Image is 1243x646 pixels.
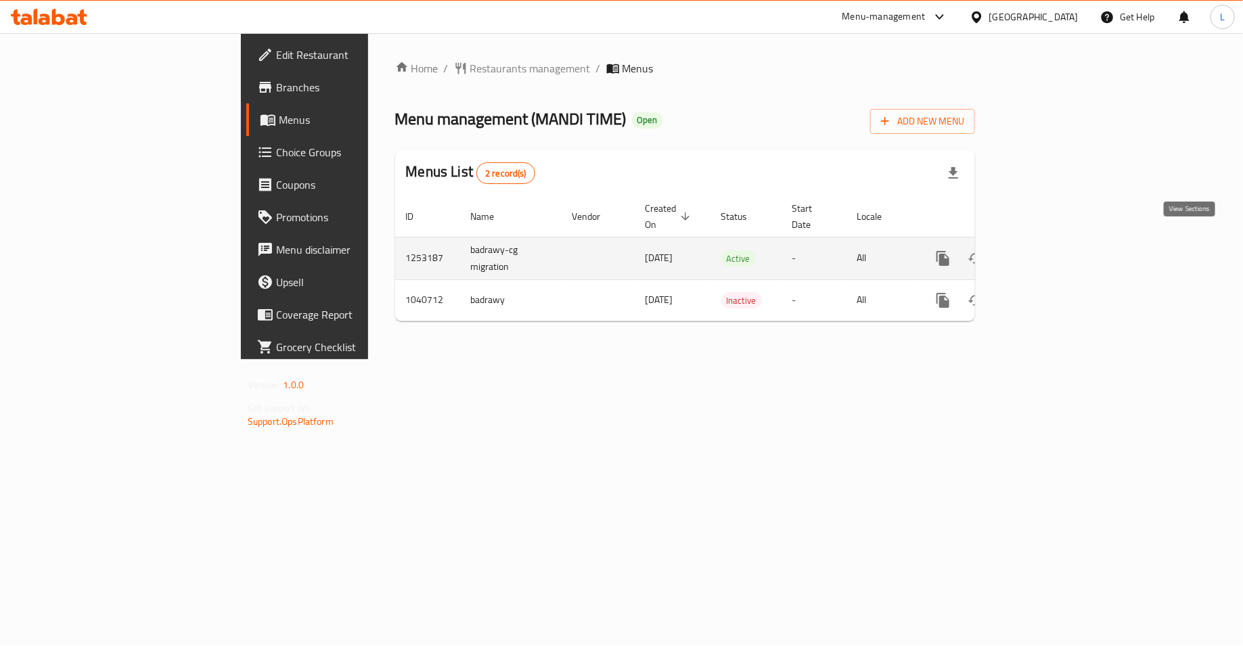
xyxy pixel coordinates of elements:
[276,306,438,323] span: Coverage Report
[248,399,310,417] span: Get support on:
[846,237,916,279] td: All
[460,237,562,279] td: badrawy-cg migration
[246,266,449,298] a: Upsell
[395,196,1068,321] table: enhanced table
[721,250,756,267] div: Active
[596,60,601,76] li: /
[842,9,926,25] div: Menu-management
[406,162,535,184] h2: Menus List
[246,298,449,331] a: Coverage Report
[246,168,449,201] a: Coupons
[246,136,449,168] a: Choice Groups
[477,167,535,180] span: 2 record(s)
[632,112,663,129] div: Open
[276,339,438,355] span: Grocery Checklist
[782,279,846,321] td: -
[395,103,627,134] span: Menu management ( MANDI TIME )
[632,114,663,126] span: Open
[471,208,512,225] span: Name
[870,109,975,134] button: Add New Menu
[246,233,449,266] a: Menu disclaimer
[470,60,591,76] span: Restaurants management
[623,60,654,76] span: Menus
[460,279,562,321] td: badrawy
[846,279,916,321] td: All
[454,60,591,76] a: Restaurants management
[395,60,975,76] nav: breadcrumb
[989,9,1079,24] div: [GEOGRAPHIC_DATA]
[276,274,438,290] span: Upsell
[276,144,438,160] span: Choice Groups
[721,293,762,308] span: Inactive
[959,242,992,275] button: Change Status
[246,201,449,233] a: Promotions
[1220,9,1225,24] span: L
[276,47,438,63] span: Edit Restaurant
[721,292,762,308] div: Inactive
[246,331,449,363] a: Grocery Checklist
[646,291,673,308] span: [DATE]
[927,284,959,317] button: more
[782,237,846,279] td: -
[476,162,535,184] div: Total records count
[857,208,900,225] span: Locale
[276,79,438,95] span: Branches
[283,376,304,394] span: 1.0.0
[959,284,992,317] button: Change Status
[646,200,694,233] span: Created On
[276,209,438,225] span: Promotions
[276,177,438,193] span: Coupons
[881,113,964,130] span: Add New Menu
[721,251,756,267] span: Active
[276,241,438,258] span: Menu disclaimer
[646,249,673,267] span: [DATE]
[792,200,830,233] span: Start Date
[937,157,970,189] div: Export file
[406,208,432,225] span: ID
[916,196,1068,237] th: Actions
[246,39,449,71] a: Edit Restaurant
[721,208,765,225] span: Status
[279,112,438,128] span: Menus
[248,413,334,430] a: Support.OpsPlatform
[248,376,281,394] span: Version:
[246,71,449,103] a: Branches
[572,208,618,225] span: Vendor
[246,103,449,136] a: Menus
[927,242,959,275] button: more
